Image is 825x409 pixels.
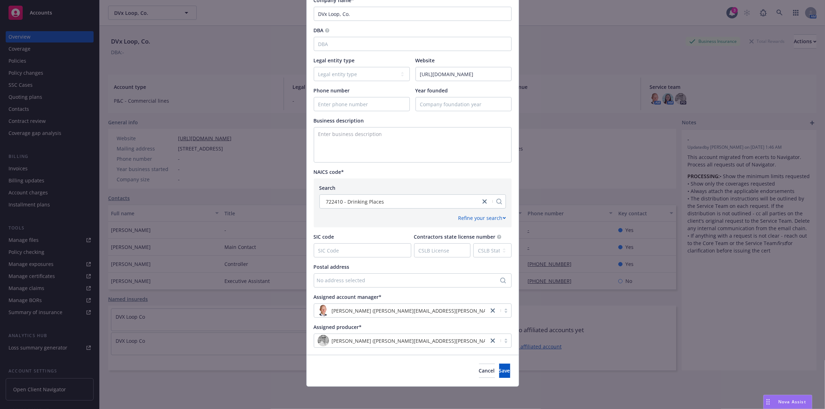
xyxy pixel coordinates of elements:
a: close [489,306,497,315]
input: Enter URL [416,67,511,81]
input: CSLB License [414,244,470,257]
a: close [480,197,489,206]
div: No address selected [317,277,501,284]
span: [PERSON_NAME] ([PERSON_NAME][EMAIL_ADDRESS][PERSON_NAME][DOMAIN_NAME]) [332,337,538,345]
span: Postal address [314,263,350,270]
span: Assigned producer* [314,324,362,330]
input: Enter phone number [314,97,409,111]
span: Business description [314,117,364,124]
span: Contractors state license number [414,233,496,240]
input: DBA [314,37,512,51]
span: 722410 - Drinking Places [323,198,477,205]
span: NAICS code* [314,169,344,175]
div: Refine your search [458,214,506,222]
svg: Search [500,278,506,283]
img: photo [318,305,329,316]
span: Nova Assist [778,399,806,405]
span: Search [319,184,336,191]
span: Cancel [479,367,495,374]
span: photo[PERSON_NAME] ([PERSON_NAME][EMAIL_ADDRESS][PERSON_NAME][DOMAIN_NAME]) [318,305,485,316]
input: Company name [314,7,512,21]
input: Company foundation year [416,97,511,111]
a: close [489,336,497,345]
textarea: Enter business description [314,127,512,163]
button: Nova Assist [763,395,812,409]
span: DBA [314,27,324,34]
span: 722410 - Drinking Places [326,198,384,205]
span: Website [416,57,435,64]
input: SIC Code [314,244,411,257]
span: [PERSON_NAME] ([PERSON_NAME][EMAIL_ADDRESS][PERSON_NAME][DOMAIN_NAME]) [332,307,538,314]
span: SIC code [314,233,334,240]
span: photo[PERSON_NAME] ([PERSON_NAME][EMAIL_ADDRESS][PERSON_NAME][DOMAIN_NAME]) [318,335,485,346]
div: Drag to move [764,395,773,409]
span: Year founded [416,87,448,94]
img: photo [318,335,329,346]
button: Cancel [479,364,495,378]
button: No address selected [314,273,512,288]
button: Save [499,364,510,378]
span: Phone number [314,87,350,94]
span: Assigned account manager* [314,294,382,300]
span: Legal entity type [314,57,355,64]
span: Save [499,367,510,374]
